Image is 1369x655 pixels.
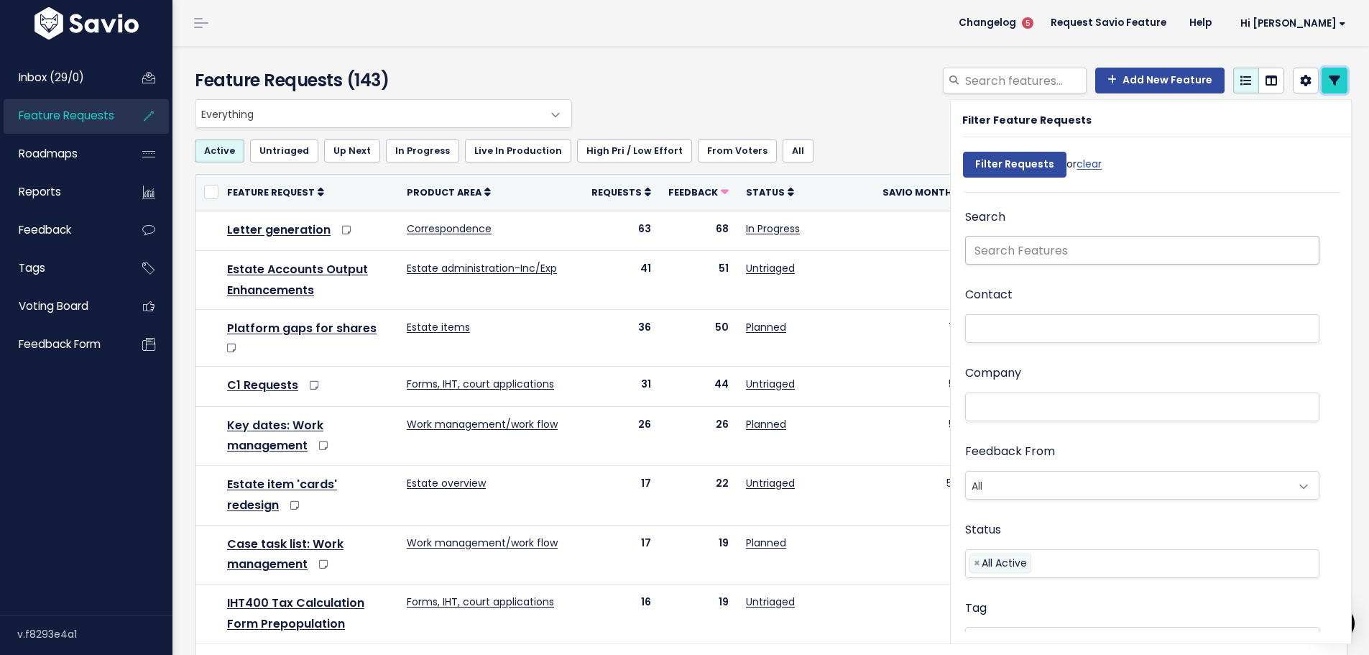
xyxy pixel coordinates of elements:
[227,476,337,513] a: Estate item 'cards' redesign
[959,18,1016,28] span: Changelog
[660,525,737,585] td: 19
[4,290,119,323] a: Voting Board
[583,367,660,406] td: 31
[4,214,119,247] a: Feedback
[195,139,244,162] a: Active
[17,615,172,653] div: v.f8293e4a1
[660,585,737,644] td: 19
[583,585,660,644] td: 16
[583,525,660,585] td: 17
[874,525,999,585] td: 2,518.00
[746,595,795,609] a: Untriaged
[963,145,1102,192] div: or
[583,406,660,466] td: 26
[407,377,554,391] a: Forms, IHT, court applications
[407,221,492,236] a: Correspondence
[1178,12,1223,34] a: Help
[4,175,119,209] a: Reports
[963,152,1066,178] input: Filter Requests
[746,320,786,334] a: Planned
[965,441,1055,462] label: Feedback From
[591,185,651,199] a: Requests
[4,252,119,285] a: Tags
[746,221,800,236] a: In Progress
[195,100,543,127] span: Everything
[19,260,45,275] span: Tags
[407,320,470,334] a: Estate items
[19,184,61,199] span: Reports
[974,554,980,572] span: ×
[407,417,558,431] a: Work management/work flow
[965,207,1005,228] label: Search
[19,222,71,237] span: Feedback
[874,406,999,466] td: 5,963.00
[660,250,737,310] td: 51
[583,466,660,526] td: 17
[4,328,119,361] a: Feedback form
[1223,12,1358,35] a: Hi [PERSON_NAME]
[583,211,660,250] td: 63
[874,585,999,644] td: 2,281.00
[746,186,785,198] span: Status
[1077,157,1102,171] a: clear
[19,70,84,85] span: Inbox (29/0)
[874,310,999,367] td: 7,932.00
[668,185,729,199] a: Feedback
[660,211,737,250] td: 68
[746,261,795,275] a: Untriaged
[227,186,315,198] span: Feature Request
[4,137,119,170] a: Roadmaps
[660,310,737,367] td: 50
[407,595,554,609] a: Forms, IHT, court applications
[962,113,1092,127] strong: Filter Feature Requests
[965,363,1021,384] label: Company
[407,186,481,198] span: Product Area
[874,367,999,406] td: 5,379.00
[407,261,557,275] a: Estate administration-Inc/Exp
[965,598,987,619] label: Tag
[583,310,660,367] td: 36
[746,377,795,391] a: Untriaged
[874,466,999,526] td: 5,644.00
[583,250,660,310] td: 41
[965,520,1001,541] label: Status
[668,186,718,198] span: Feedback
[965,471,1319,500] span: All
[407,476,486,490] a: Estate overview
[465,139,571,162] a: Live In Production
[19,336,101,352] span: Feedback form
[966,472,1290,499] span: All
[19,298,88,313] span: Voting Board
[4,99,119,132] a: Feature Requests
[227,417,323,454] a: Key dates: Work management
[250,139,318,162] a: Untriaged
[227,536,344,573] a: Case task list: Work management
[660,367,737,406] td: 44
[324,139,380,162] a: Up Next
[227,595,364,632] a: IHT400 Tax Calculation Form Prepopulation
[746,476,795,490] a: Untriaged
[965,236,1319,265] input: Search Features
[227,320,377,336] a: Platform gaps for shares
[31,7,142,40] img: logo-white.9d6f32f41409.svg
[227,261,368,298] a: Estate Accounts Output Enhancements
[698,139,777,162] a: From Voters
[969,554,1031,573] li: All Active
[660,406,737,466] td: 26
[746,185,794,199] a: Status
[227,377,298,393] a: C1 Requests
[965,285,1013,306] label: Contact
[591,186,642,198] span: Requests
[195,99,572,128] span: Everything
[577,139,692,162] a: High Pri / Low Effort
[19,108,114,123] span: Feature Requests
[1022,17,1033,29] span: 5
[874,211,999,250] td: 13,211.50
[195,139,1347,162] ul: Filter feature requests
[746,536,786,550] a: Planned
[195,68,565,93] h4: Feature Requests (143)
[1240,18,1346,29] span: Hi [PERSON_NAME]
[4,61,119,94] a: Inbox (29/0)
[386,139,459,162] a: In Progress
[882,186,981,198] span: Savio Monthly Fee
